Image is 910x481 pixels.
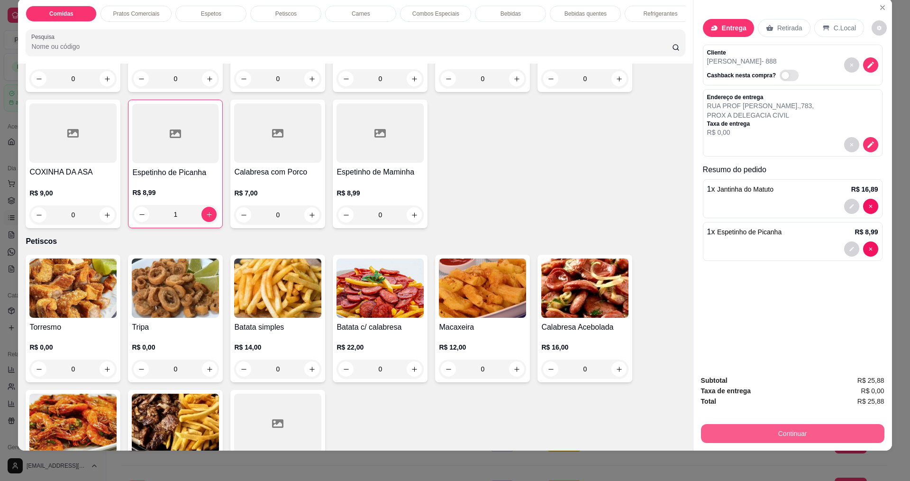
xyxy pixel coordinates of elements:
p: Pratos Comerciais [113,10,159,18]
p: R$ 8,99 [855,227,878,237]
p: Bebidas [500,10,521,18]
img: product-image [29,394,117,453]
button: decrease-product-quantity [863,199,878,214]
p: Combos Especiais [412,10,459,18]
p: R$ 12,00 [439,342,526,352]
img: product-image [439,259,526,318]
button: decrease-product-quantity [31,207,46,222]
button: decrease-product-quantity [134,71,149,86]
h4: Tripa [132,322,219,333]
button: increase-product-quantity [100,207,115,222]
img: product-image [132,259,219,318]
button: decrease-product-quantity [338,207,354,222]
p: Petiscos [275,10,297,18]
img: product-image [132,394,219,453]
button: decrease-product-quantity [844,137,859,152]
button: increase-product-quantity [304,71,319,86]
p: Espetos [201,10,221,18]
img: product-image [234,259,321,318]
p: R$ 16,00 [541,342,628,352]
p: Cliente [707,49,802,56]
button: increase-product-quantity [509,71,524,86]
button: increase-product-quantity [304,361,319,377]
p: R$ 8,99 [337,188,424,198]
img: product-image [337,259,424,318]
span: Jantinha do Matuto [717,185,773,193]
p: RUA PROF [PERSON_NAME]. , 783 , [707,101,814,111]
button: decrease-product-quantity [863,57,878,73]
button: increase-product-quantity [202,71,217,86]
button: decrease-product-quantity [338,71,354,86]
strong: Subtotal [701,377,728,384]
p: Resumo do pedido [703,164,883,176]
button: decrease-product-quantity [236,207,251,222]
button: decrease-product-quantity [863,137,878,152]
button: increase-product-quantity [100,71,115,86]
h4: Torresmo [29,322,117,333]
img: product-image [29,259,117,318]
p: Cashback nesta compra? [707,72,776,79]
p: C.Local [834,23,856,33]
span: R$ 25,88 [857,396,884,407]
p: R$ 9,00 [29,188,117,198]
p: R$ 22,00 [337,342,424,352]
h4: Espetinho de Maminha [337,166,424,178]
button: decrease-product-quantity [543,71,558,86]
p: R$ 7,00 [234,188,321,198]
label: Automatic updates [780,70,802,81]
button: decrease-product-quantity [863,241,878,257]
h4: Calabresa Acebolada [541,322,628,333]
button: decrease-product-quantity [338,361,354,377]
p: PROX A DELEGACIA CIVIL [707,111,814,120]
p: [PERSON_NAME] - 888 [707,56,802,66]
span: R$ 0,00 [861,386,884,396]
label: Pesquisa [31,33,58,41]
p: Carnes [352,10,370,18]
button: decrease-product-quantity [844,241,859,257]
p: Retirada [777,23,802,33]
button: increase-product-quantity [611,71,627,86]
p: Comidas [49,10,73,18]
button: increase-product-quantity [407,207,422,222]
p: R$ 8,99 [132,188,218,197]
p: R$ 16,89 [851,185,878,194]
h4: Espetinho de Picanha [132,167,218,178]
h4: Macaxeira [439,322,526,333]
button: increase-product-quantity [611,361,627,377]
p: 1 x [707,226,782,238]
p: Refrigerantes [643,10,677,18]
button: increase-product-quantity [201,207,217,222]
p: Bebidas quentes [564,10,607,18]
p: Endereço de entrega [707,93,814,101]
button: decrease-product-quantity [844,199,859,214]
button: decrease-product-quantity [441,71,456,86]
p: R$ 0,00 [707,128,814,137]
p: 1 x [707,184,773,195]
span: R$ 25,88 [857,375,884,386]
img: product-image [541,259,628,318]
h4: Batata c/ calabresa [337,322,424,333]
button: increase-product-quantity [304,207,319,222]
button: increase-product-quantity [407,71,422,86]
p: R$ 0,00 [29,342,117,352]
button: Continuar [701,424,884,443]
button: decrease-product-quantity [844,57,859,73]
button: decrease-product-quantity [543,361,558,377]
button: decrease-product-quantity [31,71,46,86]
p: R$ 14,00 [234,342,321,352]
button: decrease-product-quantity [872,20,887,36]
h4: COXINHA DA ASA [29,166,117,178]
p: Taxa de entrega [707,120,814,128]
input: Pesquisa [31,42,672,51]
strong: Total [701,398,716,405]
p: R$ 0,00 [132,342,219,352]
button: increase-product-quantity [407,361,422,377]
button: decrease-product-quantity [134,207,149,222]
button: decrease-product-quantity [236,71,251,86]
h4: Batata simples [234,322,321,333]
strong: Taxa de entrega [701,387,751,395]
p: Entrega [722,23,746,33]
span: Espetinho de Picanha [717,228,782,236]
button: decrease-product-quantity [236,361,251,377]
p: Petiscos [26,236,685,247]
